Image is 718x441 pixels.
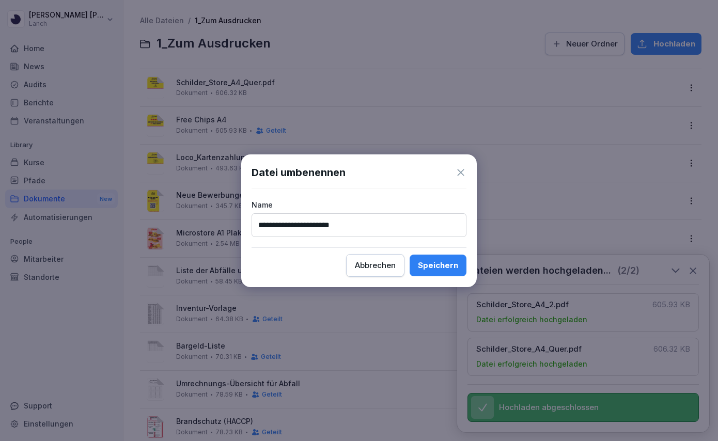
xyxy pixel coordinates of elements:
h1: Datei umbenennen [252,165,346,180]
button: Speichern [410,255,466,276]
div: Abbrechen [355,260,396,271]
div: Speichern [418,260,458,271]
p: Name [252,199,466,210]
button: Abbrechen [346,254,404,277]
